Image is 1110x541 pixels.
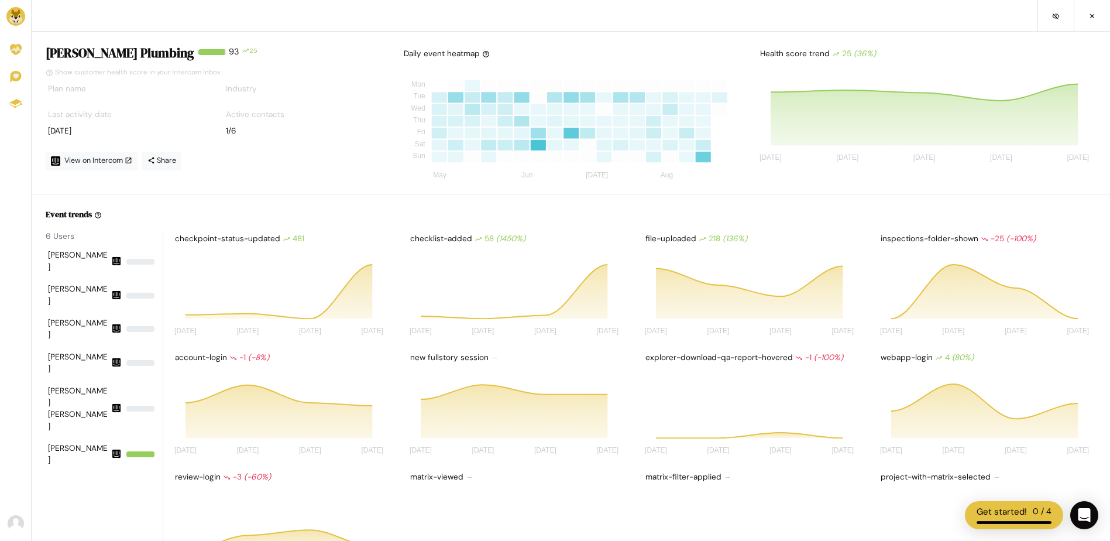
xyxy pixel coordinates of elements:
div: 100% [126,451,154,457]
div: 1/6 [226,125,382,137]
tspan: [DATE] [1005,446,1027,454]
div: 0% [126,326,154,332]
tspan: [DATE] [880,446,902,454]
tspan: Wed [411,104,425,112]
div: [DATE] [48,125,204,137]
div: [PERSON_NAME] [48,443,109,467]
div: 4 [935,352,974,364]
tspan: [DATE] [361,327,383,335]
tspan: [DATE] [831,327,854,335]
div: 6 Users [46,231,163,242]
div: inspections-folder-shown [878,231,1096,247]
span: View on Intercom [64,156,132,165]
a: Show customer health score in your Intercom Inbox [46,68,221,77]
div: 0 / 4 [1033,505,1051,519]
div: 481 [283,233,304,245]
tspan: Sat [415,140,426,148]
tspan: Sun [413,152,425,160]
div: [PERSON_NAME] [48,283,109,307]
tspan: [DATE] [707,446,730,454]
div: 0% [126,259,154,265]
div: review-login [173,469,390,485]
tspan: [DATE] [943,327,965,335]
i: (136%) [723,234,747,244]
div: project-with-matrix-selected [878,469,1096,485]
div: [PERSON_NAME] [48,249,109,273]
tspan: [DATE] [534,327,556,335]
label: Plan name [48,83,86,95]
tspan: [DATE] [645,446,667,454]
div: [PERSON_NAME] [PERSON_NAME] [48,385,109,433]
div: Health score trend [758,46,1096,62]
i: (36%) [854,49,876,59]
div: 0% [126,293,154,299]
tspan: [DATE] [410,327,432,335]
tspan: [DATE] [1005,327,1027,335]
tspan: [DATE] [586,172,609,180]
h6: Event trends [46,208,92,220]
label: Active contacts [226,109,284,121]
tspan: [DATE] [1067,154,1089,162]
i: (-100%) [814,352,843,362]
div: account-login [173,350,390,366]
tspan: Aug [661,172,673,180]
div: new fullstory session [408,350,626,366]
div: 0% [126,360,154,366]
div: -1 [795,352,843,364]
tspan: [DATE] [596,446,618,454]
tspan: [DATE] [769,327,792,335]
div: -3 [223,471,271,483]
tspan: Fri [417,128,425,136]
tspan: Jun [521,172,532,180]
h4: [PERSON_NAME] Plumbing [46,46,194,61]
div: 0% [126,406,154,412]
img: Avatar [8,515,24,532]
tspan: [DATE] [596,327,618,335]
tspan: May [434,172,447,180]
tspan: [DATE] [880,327,902,335]
div: Open Intercom Messenger [1070,501,1098,529]
tspan: [DATE] [707,327,730,335]
label: Industry [226,83,257,95]
div: 93 [229,46,239,66]
tspan: [DATE] [410,446,432,454]
tspan: [DATE] [831,446,854,454]
div: -1 [229,352,269,364]
div: Daily event heatmap [404,48,490,60]
div: matrix-filter-applied [643,469,861,485]
i: (80%) [952,352,974,362]
tspan: [DATE] [472,446,494,454]
tspan: Thu [413,116,425,124]
tspan: [DATE] [913,154,935,162]
i: (-60%) [244,472,271,482]
tspan: [DATE] [836,154,858,162]
div: -25 [981,233,1036,245]
div: [PERSON_NAME] [48,351,109,375]
div: 218 [699,233,747,245]
div: 58 [475,233,525,245]
tspan: [DATE] [645,327,667,335]
div: checklist-added [408,231,626,247]
tspan: Mon [412,80,425,88]
tspan: [DATE] [472,327,494,335]
div: [PERSON_NAME] [48,317,109,341]
tspan: [DATE] [174,327,197,335]
tspan: [DATE] [299,327,321,335]
tspan: [DATE] [237,446,259,454]
i: (-8%) [248,352,269,362]
i: (-100%) [1006,234,1036,244]
i: (1450%) [496,234,525,244]
tspan: [DATE] [1067,327,1089,335]
div: webapp-login [878,350,1096,366]
tspan: [DATE] [943,446,965,454]
div: matrix-viewed [408,469,626,485]
a: View on Intercom [46,152,138,170]
tspan: Tue [414,93,426,101]
div: explorer-download-qa-report-hovered [643,350,861,366]
tspan: [DATE] [174,446,197,454]
tspan: [DATE] [361,446,383,454]
tspan: [DATE] [1067,446,1089,454]
tspan: [DATE] [769,446,792,454]
tspan: [DATE] [299,446,321,454]
a: Share [142,152,181,170]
